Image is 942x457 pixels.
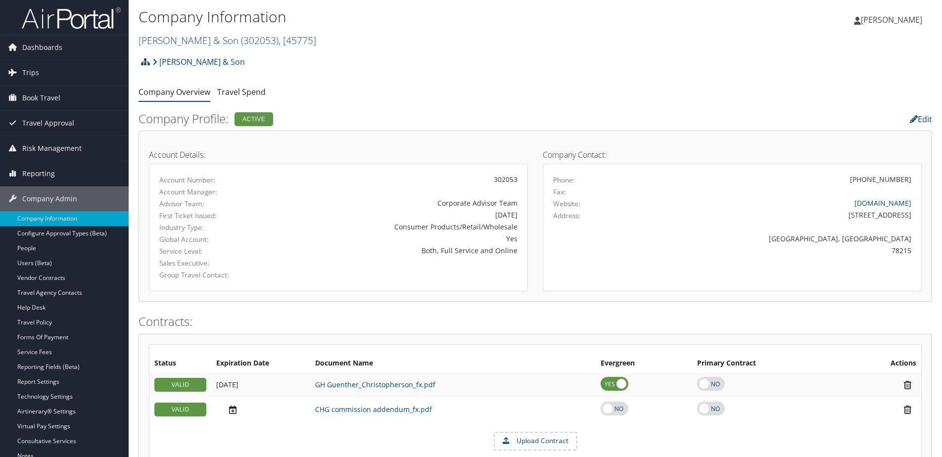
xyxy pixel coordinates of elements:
span: Travel Approval [22,111,74,136]
a: [PERSON_NAME] & Son [152,52,245,72]
div: Corporate Advisor Team [283,198,518,208]
h2: Contracts: [139,313,932,330]
span: , [ 45775 ] [279,34,316,47]
th: Document Name [310,355,596,372]
th: Expiration Date [211,355,310,372]
div: [STREET_ADDRESS] [647,210,912,220]
div: Both, Full Service and Online [283,245,518,256]
label: Account Number: [159,175,269,185]
h2: Company Profile: [139,110,662,127]
a: [DOMAIN_NAME] [854,198,911,208]
label: Advisor Team: [159,199,269,209]
div: VALID [154,378,206,392]
a: GH Guenther_Christopherson_fx.pdf [315,380,435,389]
a: [PERSON_NAME] [854,5,932,35]
span: Risk Management [22,136,82,161]
div: [PHONE_NUMBER] [850,174,911,184]
span: Company Admin [22,186,77,211]
i: Remove Contract [899,405,916,415]
th: Primary Contract [692,355,843,372]
a: Edit [910,114,932,125]
div: Add/Edit Date [216,380,305,389]
a: Company Overview [139,87,210,97]
div: [DATE] [283,210,518,220]
div: 78215 [647,245,912,256]
div: Consumer Products/Retail/Wholesale [283,222,518,232]
div: VALID [154,403,206,416]
label: Group Travel Contact: [159,270,269,280]
label: Address: [553,211,580,221]
a: [PERSON_NAME] & Son [139,34,316,47]
span: ( 302053 ) [241,34,279,47]
span: [PERSON_NAME] [861,14,922,25]
div: Active [235,112,273,126]
label: Sales Executive: [159,258,269,268]
span: Trips [22,60,39,85]
label: Upload Contract [495,433,576,450]
label: Account Manager: [159,187,269,197]
img: airportal-logo.png [22,6,121,30]
a: CHG commission addendum_fx.pdf [315,405,432,414]
i: Remove Contract [899,380,916,390]
a: Travel Spend [217,87,266,97]
div: 302053 [283,174,518,184]
span: Reporting [22,161,55,186]
span: Dashboards [22,35,62,60]
label: Website: [553,199,580,209]
label: Industry Type: [159,223,269,232]
label: Service Level: [159,246,269,256]
th: Actions [843,355,921,372]
th: Evergreen [596,355,692,372]
span: Book Travel [22,86,60,110]
label: First Ticket Issued: [159,211,269,221]
div: Yes [283,233,518,244]
h4: Account Details: [149,151,528,159]
span: [DATE] [216,380,238,389]
div: Add/Edit Date [216,405,305,415]
th: Status [149,355,211,372]
label: Global Account: [159,234,269,244]
h4: Company Contact: [543,151,922,159]
label: Fax: [553,187,566,197]
div: [GEOGRAPHIC_DATA], [GEOGRAPHIC_DATA] [647,233,912,244]
label: Phone: [553,175,575,185]
h1: Company Information [139,6,667,27]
